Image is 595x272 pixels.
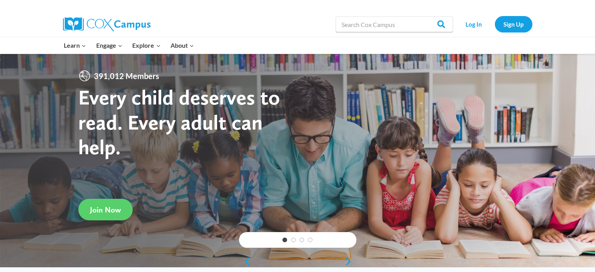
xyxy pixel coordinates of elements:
div: content slider buttons [239,254,356,269]
a: Log In [457,16,491,32]
span: 391,012 Members [91,70,162,82]
a: Join Now [78,199,133,220]
span: Learn [64,40,86,50]
a: next [345,257,356,266]
span: About [171,40,194,50]
a: 1 [282,238,287,242]
a: Sign Up [495,16,532,32]
a: 3 [300,238,304,242]
strong: Every child deserves to read. Every adult can help. [78,85,280,159]
span: Join Now [90,205,121,214]
a: 4 [308,238,313,242]
a: 2 [291,238,296,242]
span: Engage [96,40,122,50]
input: Search Cox Campus [336,16,453,32]
a: previous [239,257,251,266]
nav: Primary Navigation [59,37,199,54]
nav: Secondary Navigation [457,16,532,32]
img: Cox Campus [63,17,151,31]
span: Explore [132,40,160,50]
